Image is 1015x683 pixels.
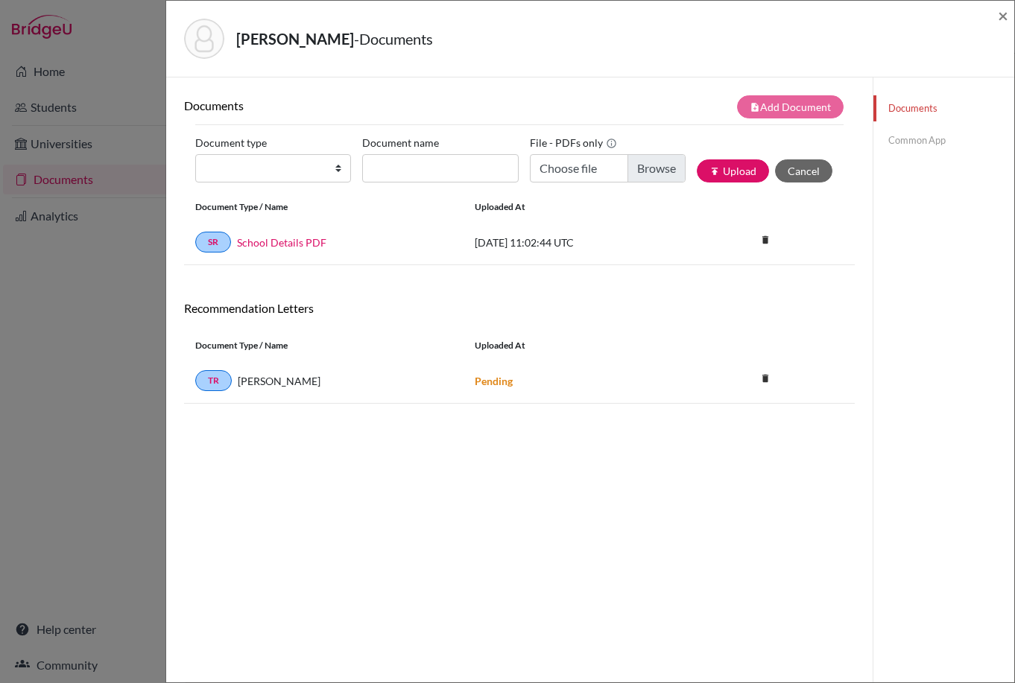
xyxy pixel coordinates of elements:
a: Documents [873,95,1014,121]
a: Common App [873,127,1014,153]
div: Uploaded at [464,339,687,352]
button: Close [998,7,1008,25]
span: × [998,4,1008,26]
label: File - PDFs only [530,131,617,154]
button: note_addAdd Document [737,95,844,118]
div: Document Type / Name [184,339,464,352]
i: note_add [750,102,760,112]
label: Document name [362,131,439,154]
span: - Documents [354,30,433,48]
a: School Details PDF [237,235,326,250]
i: delete [754,367,777,390]
div: Document Type / Name [184,200,464,214]
a: delete [754,369,777,390]
strong: Pending [475,375,513,387]
a: TR [195,370,232,391]
h6: Documents [184,98,519,112]
h6: Recommendation Letters [184,301,855,315]
i: publish [709,166,720,177]
button: Cancel [775,159,832,182]
a: delete [754,231,777,251]
label: Document type [195,131,267,154]
button: publishUpload [697,159,769,182]
strong: [PERSON_NAME] [236,30,354,48]
div: Uploaded at [464,200,687,214]
i: delete [754,229,777,251]
a: SR [195,232,231,252]
div: [DATE] 11:02:44 UTC [464,235,687,250]
span: [PERSON_NAME] [238,373,320,389]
